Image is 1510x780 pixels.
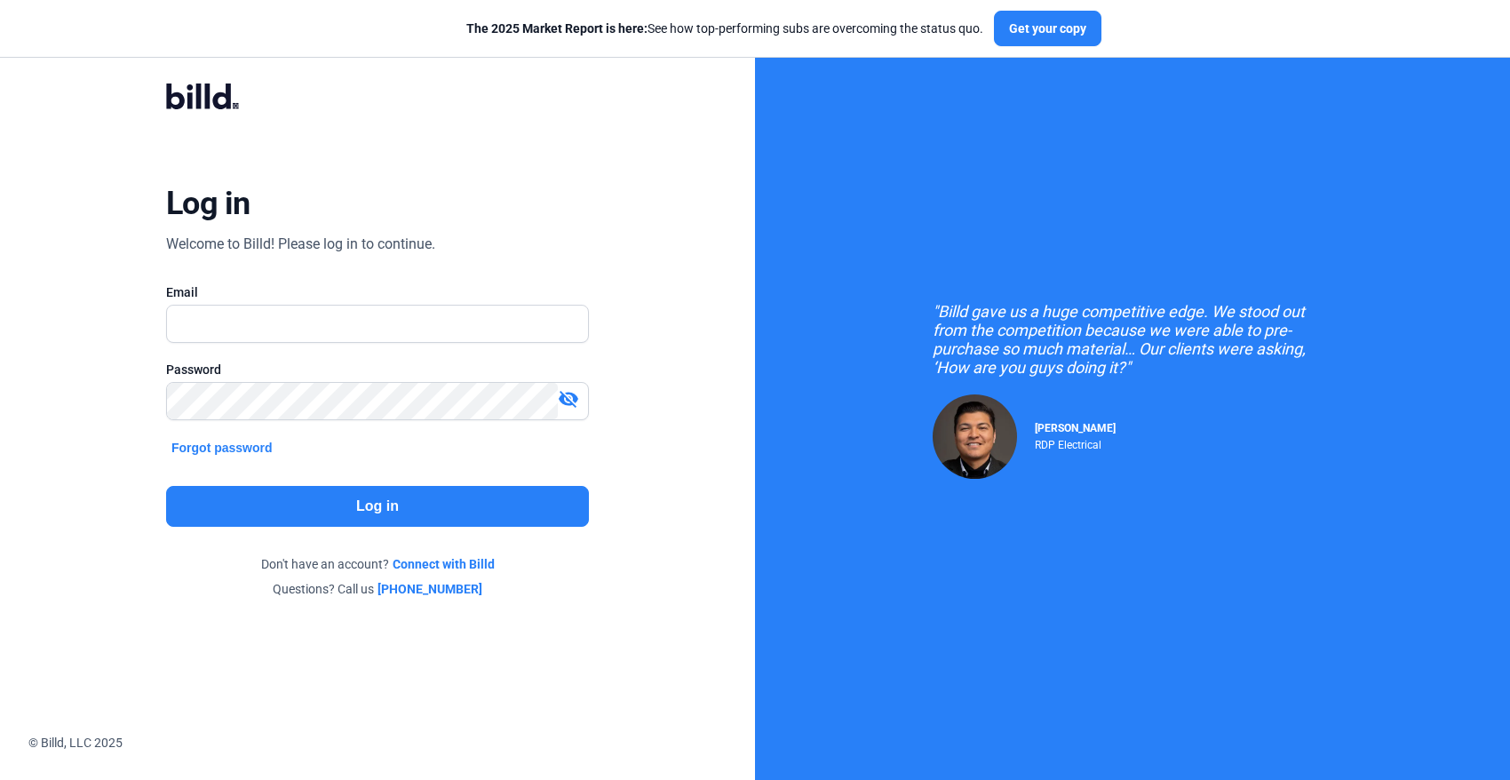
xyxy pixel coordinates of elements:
[166,580,589,598] div: Questions? Call us
[166,283,589,301] div: Email
[166,555,589,573] div: Don't have an account?
[1035,434,1116,451] div: RDP Electrical
[466,21,648,36] span: The 2025 Market Report is here:
[994,11,1101,46] button: Get your copy
[393,555,495,573] a: Connect with Billd
[466,20,983,37] div: See how top-performing subs are overcoming the status quo.
[166,438,278,458] button: Forgot password
[166,361,589,378] div: Password
[377,580,482,598] a: [PHONE_NUMBER]
[933,394,1017,479] img: Raul Pacheco
[933,302,1332,377] div: "Billd gave us a huge competitive edge. We stood out from the competition because we were able to...
[558,388,579,410] mat-icon: visibility_off
[166,184,250,223] div: Log in
[166,486,589,527] button: Log in
[166,234,435,255] div: Welcome to Billd! Please log in to continue.
[1035,422,1116,434] span: [PERSON_NAME]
